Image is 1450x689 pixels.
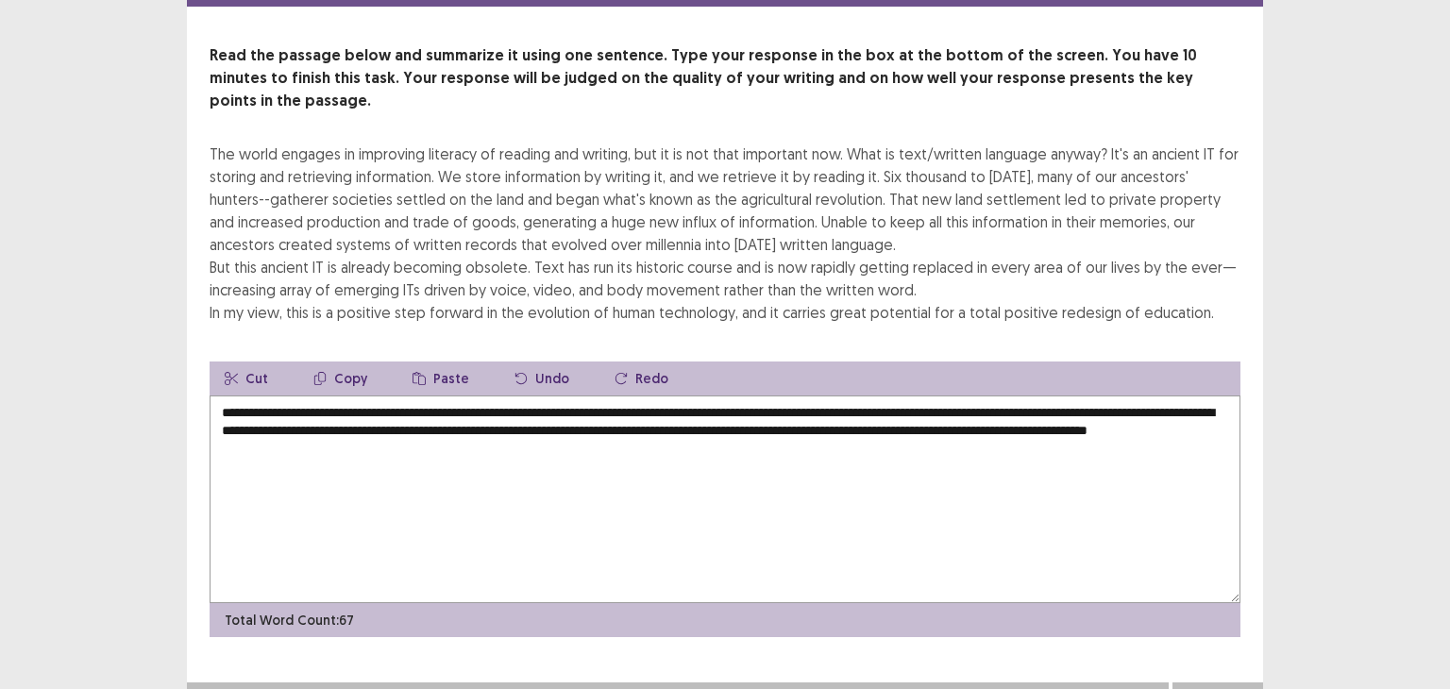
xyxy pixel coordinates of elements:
[210,44,1240,112] p: Read the passage below and summarize it using one sentence. Type your response in the box at the ...
[397,361,484,395] button: Paste
[225,611,354,630] p: Total Word Count: 67
[210,143,1240,324] div: The world engages in improving literacy of reading and writing, but it is not that important now....
[599,361,683,395] button: Redo
[499,361,584,395] button: Undo
[210,361,283,395] button: Cut
[298,361,382,395] button: Copy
